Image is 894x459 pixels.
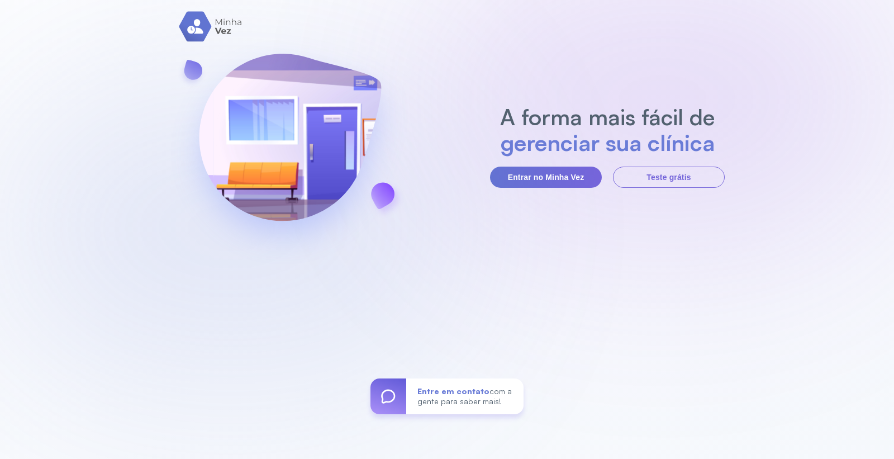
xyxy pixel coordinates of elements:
[169,24,411,267] img: banner-login.svg
[179,11,243,42] img: logo.svg
[494,104,721,130] h2: A forma mais fácil de
[490,167,602,188] button: Entrar no Minha Vez
[417,386,489,396] span: Entre em contato
[494,130,721,155] h2: gerenciar sua clínica
[370,378,524,414] a: Entre em contatocom a gente para saber mais!
[406,378,524,414] div: com a gente para saber mais!
[613,167,725,188] button: Teste grátis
